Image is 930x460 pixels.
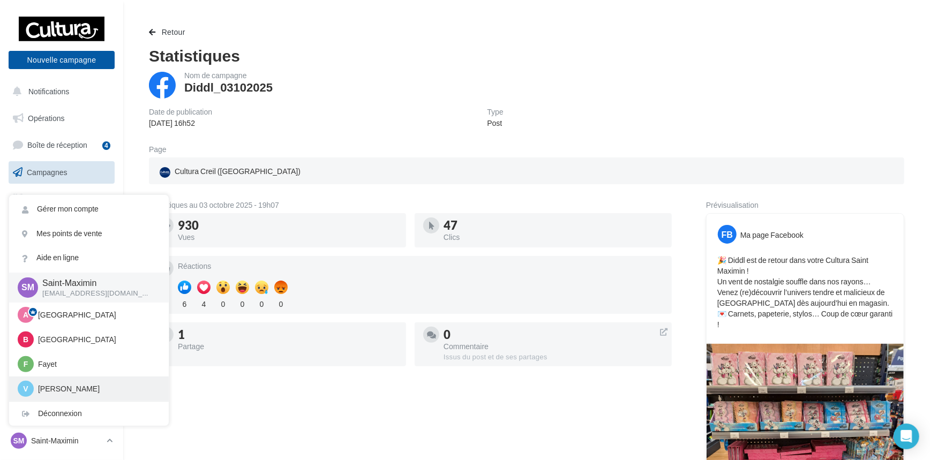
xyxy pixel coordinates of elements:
div: Réactions [178,262,663,270]
div: Nom de campagne [184,72,273,79]
a: Calendrier [6,214,117,237]
div: 0 [444,329,663,341]
div: Statistiques [149,47,904,63]
div: Déconnexion [9,402,169,426]
div: 6 [178,297,191,310]
div: Ma page Facebook [740,230,804,240]
span: Notifications [28,87,69,96]
div: Date de publication [149,108,212,116]
div: Post [487,118,503,129]
div: Diddl_03102025 [184,81,273,93]
a: Boîte de réception4 [6,133,117,156]
div: 0 [274,297,288,310]
a: Médiathèque [6,188,117,210]
div: Commentaire [444,343,663,350]
a: Cultura Creil ([GEOGRAPHIC_DATA]) [157,164,403,180]
div: 0 [236,297,249,310]
span: SM [13,435,25,446]
div: Page [149,146,175,153]
span: Campagnes [27,168,67,177]
span: Opérations [28,114,64,123]
a: Mes points de vente [9,222,169,246]
span: A [23,310,28,320]
div: Partage [178,343,397,350]
div: Statistiques au 03 octobre 2025 - 19h07 [149,201,672,209]
a: Opérations [6,107,117,130]
button: Notifications [6,80,112,103]
div: [DATE] 16h52 [149,118,212,129]
p: [GEOGRAPHIC_DATA] [38,310,156,320]
div: Vues [178,233,397,241]
div: FB [718,225,737,244]
button: Retour [149,26,190,39]
button: Nouvelle campagne [9,51,115,69]
span: SM [21,281,34,293]
div: 1 [178,329,397,341]
div: Cultura Creil ([GEOGRAPHIC_DATA]) [157,164,303,180]
a: Gérer mon compte [9,197,169,221]
span: F [24,359,28,369]
div: Prévisualisation [706,201,904,209]
a: SM Saint-Maximin [9,431,115,451]
div: Open Intercom Messenger [894,424,919,449]
p: [GEOGRAPHIC_DATA] [38,334,156,345]
div: Type [487,108,503,116]
p: Saint-Maximin [42,277,152,289]
div: 4 [102,141,110,150]
div: 0 [216,297,230,310]
div: 930 [178,220,397,231]
div: 4 [197,297,211,310]
p: Saint-Maximin [31,435,102,446]
p: Fayet [38,359,156,369]
div: Clics [444,233,663,241]
p: [PERSON_NAME] [38,383,156,394]
a: Aide en ligne [9,246,169,270]
p: 🎉 Diddl est de retour dans votre Cultura Saint Maximin ! Un vent de nostalgie souffle dans nos ra... [717,255,893,330]
span: B [23,334,28,345]
div: Issus du post et de ses partages [444,352,663,362]
div: 47 [444,220,663,231]
span: V [23,383,28,394]
span: Boîte de réception [27,140,87,149]
p: [EMAIL_ADDRESS][DOMAIN_NAME] [42,289,152,298]
a: Campagnes [6,161,117,184]
span: Retour [162,27,185,36]
div: 0 [255,297,268,310]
